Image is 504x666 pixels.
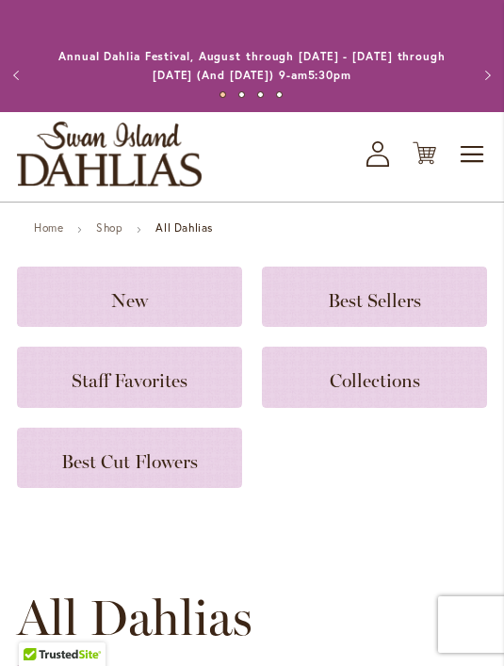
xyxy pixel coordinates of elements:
[17,122,202,187] a: store logo
[276,91,283,98] button: 4 of 4
[61,450,198,473] span: Best Cut Flowers
[262,347,487,407] a: Collections
[219,91,226,98] button: 1 of 4
[72,369,187,392] span: Staff Favorites
[17,590,252,646] span: All Dahlias
[330,369,420,392] span: Collections
[17,347,242,407] a: Staff Favorites
[262,267,487,327] a: Best Sellers
[96,220,122,235] a: Shop
[257,91,264,98] button: 3 of 4
[238,91,245,98] button: 2 of 4
[14,599,67,652] iframe: Launch Accessibility Center
[17,428,242,488] a: Best Cut Flowers
[58,49,446,82] a: Annual Dahlia Festival, August through [DATE] - [DATE] through [DATE] (And [DATE]) 9-am5:30pm
[155,220,213,235] strong: All Dahlias
[17,267,242,327] a: New
[34,220,63,235] a: Home
[111,289,148,312] span: New
[328,289,421,312] span: Best Sellers
[466,57,504,94] button: Next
